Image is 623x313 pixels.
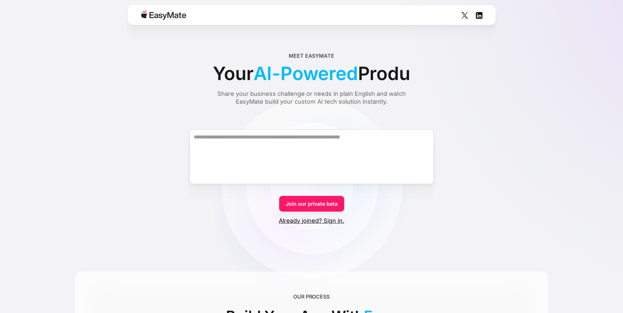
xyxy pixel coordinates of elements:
a: Join our private beta [279,196,344,212]
img: Social Icon [476,12,482,19]
span: AI-Powered [254,60,358,87]
div: OUR PROCESS [293,293,330,301]
img: Social Icon [461,12,468,19]
a: Already joined? Sign in. [279,217,344,225]
div: Your [213,60,410,87]
form: Form [75,117,548,225]
div: Share your business challenge or needs in plain English and watch EasyMate build your custom AI t... [205,90,418,106]
span: Produ [358,60,410,87]
div: Meet EasyMate [289,52,334,60]
img: Easymate logo [141,10,186,20]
